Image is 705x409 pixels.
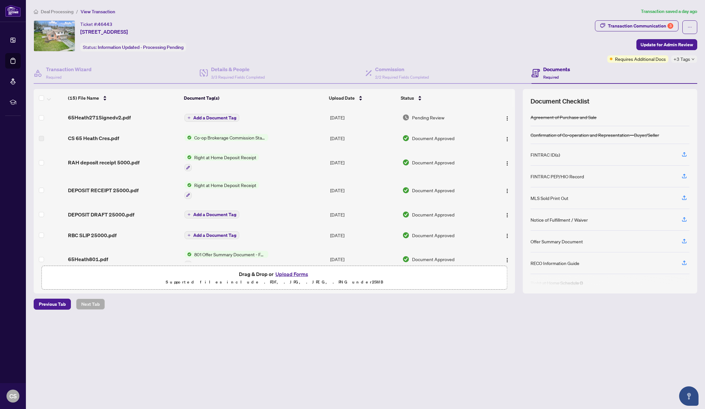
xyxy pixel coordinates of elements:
[68,114,131,121] span: 65Heath271Signedv2.pdf
[68,94,99,102] span: (15) File Name
[192,251,268,258] span: 801 Offer Summary Document - For use with Agreement of Purchase and Sale
[412,211,454,218] span: Document Approved
[502,185,512,195] button: Logo
[505,233,510,238] img: Logo
[402,114,409,121] img: Document Status
[412,135,454,142] span: Document Approved
[401,94,414,102] span: Status
[505,188,510,193] img: Logo
[328,176,400,204] td: [DATE]
[185,210,239,219] button: Add a Document Tag
[65,89,182,107] th: (15) File Name
[80,20,112,28] div: Ticket #:
[505,258,510,263] img: Logo
[185,251,192,258] img: Status Icon
[192,154,259,161] span: Right at Home Deposit Receipt
[674,55,690,63] span: +3 Tags
[185,114,239,122] button: Add a Document Tag
[211,75,265,80] span: 3/3 Required Fields Completed
[502,157,512,168] button: Logo
[185,154,259,171] button: Status IconRight at Home Deposit Receipt
[402,211,409,218] img: Document Status
[68,159,140,166] span: RAH deposit receipt 5000.pdf
[98,44,184,50] span: Information Updated - Processing Pending
[328,225,400,246] td: [DATE]
[505,116,510,121] img: Logo
[185,182,259,199] button: Status IconRight at Home Deposit Receipt
[402,232,409,239] img: Document Status
[185,211,239,218] button: Add a Document Tag
[185,251,268,268] button: Status Icon801 Offer Summary Document - For use with Agreement of Purchase and Sale
[76,8,78,15] li: /
[329,94,355,102] span: Upload Date
[328,107,400,128] td: [DATE]
[187,213,191,216] span: plus
[185,231,239,239] button: Add a Document Tag
[691,58,695,61] span: down
[193,212,236,217] span: Add a Document Tag
[185,134,192,141] img: Status Icon
[9,392,17,401] span: CS
[679,386,699,406] button: Open asap
[68,134,119,142] span: CS 65 Heath Cres.pdf
[398,89,488,107] th: Status
[42,266,507,290] span: Drag & Drop orUpload FormsSupported files include .PDF, .JPG, .JPEG, .PNG under25MB
[185,182,192,189] img: Status Icon
[274,270,310,278] button: Upload Forms
[402,187,409,194] img: Document Status
[505,213,510,218] img: Logo
[412,114,444,121] span: Pending Review
[181,89,326,107] th: Document Tag(s)
[531,216,588,223] div: Notice of Fulfillment / Waiver
[667,23,673,29] div: 3
[531,238,583,245] div: Offer Summary Document
[641,39,693,50] span: Update for Admin Review
[543,65,570,73] h4: Documents
[531,151,560,158] div: FINTRAC ID(s)
[76,299,105,310] button: Next Tab
[68,255,108,263] span: 65Heath801.pdf
[80,43,186,51] div: Status:
[239,270,310,278] span: Drag & Drop or
[211,65,265,73] h4: Details & People
[502,112,512,123] button: Logo
[505,137,510,142] img: Logo
[46,278,503,286] p: Supported files include .PDF, .JPG, .JPEG, .PNG under 25 MB
[412,232,454,239] span: Document Approved
[412,159,454,166] span: Document Approved
[615,55,666,62] span: Requires Additional Docs
[402,159,409,166] img: Document Status
[187,234,191,237] span: plus
[608,21,673,31] div: Transaction Communication
[328,204,400,225] td: [DATE]
[636,39,697,50] button: Update for Admin Review
[192,182,259,189] span: Right at Home Deposit Receipt
[502,230,512,240] button: Logo
[531,194,568,202] div: MLS Sold Print Out
[531,97,589,106] span: Document Checklist
[34,299,71,310] button: Previous Tab
[81,9,115,15] span: View Transaction
[375,75,429,80] span: 2/2 Required Fields Completed
[502,133,512,143] button: Logo
[98,21,112,27] span: 46443
[531,114,597,121] div: Agreement of Purchase and Sale
[412,187,454,194] span: Document Approved
[41,9,73,15] span: Deal Processing
[688,25,692,29] span: ellipsis
[68,211,134,218] span: DEPOSIT DRAFT 25000.pdf
[185,134,268,141] button: Status IconCo-op Brokerage Commission Statement
[39,299,66,309] span: Previous Tab
[192,134,268,141] span: Co-op Brokerage Commission Statement
[595,20,678,31] button: Transaction Communication3
[326,89,398,107] th: Upload Date
[505,161,510,166] img: Logo
[185,154,192,161] img: Status Icon
[402,135,409,142] img: Document Status
[34,21,75,51] img: IMG-E12302543_1.jpg
[543,75,559,80] span: Required
[412,256,454,263] span: Document Approved
[641,8,697,15] article: Transaction saved a day ago
[502,254,512,264] button: Logo
[68,231,117,239] span: RBC SLIP 25000.pdf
